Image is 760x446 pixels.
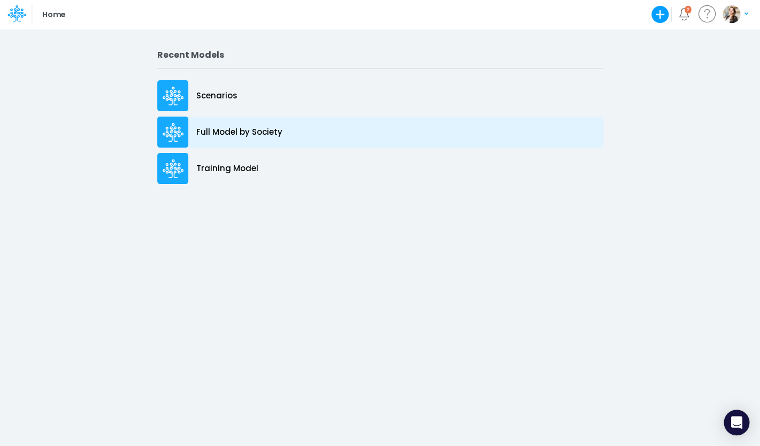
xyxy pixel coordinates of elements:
div: 2 unread items [687,7,689,12]
h2: Recent Models [157,50,603,60]
p: Scenarios [196,90,237,102]
a: Scenarios [157,78,603,114]
a: Notifications [678,8,690,20]
a: Training Model [157,150,603,187]
a: Full Model by Society [157,114,603,150]
p: Home [42,9,65,20]
p: Training Model [196,163,258,175]
div: Open Intercom Messenger [724,410,749,435]
p: Full Model by Society [196,126,282,139]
